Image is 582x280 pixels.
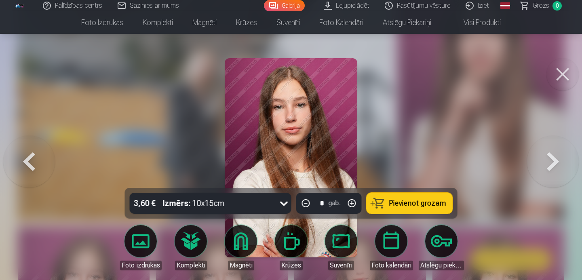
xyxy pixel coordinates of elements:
[280,261,303,270] div: Krūzes
[533,1,549,11] span: Grozs
[419,261,464,270] div: Atslēgu piekariņi
[163,198,191,209] strong: Izmērs :
[318,225,364,270] a: Suvenīri
[268,225,314,270] a: Krūzes
[329,198,341,208] div: gab.
[419,225,464,270] a: Atslēgu piekariņi
[367,193,453,214] button: Pievienot grozam
[552,1,562,11] span: 0
[369,225,414,270] a: Foto kalendāri
[310,11,373,34] a: Foto kalendāri
[389,200,446,207] span: Pievienot grozam
[175,261,207,270] div: Komplekti
[373,11,441,34] a: Atslēgu piekariņi
[328,261,354,270] div: Suvenīri
[441,11,510,34] a: Visi produkti
[370,261,413,270] div: Foto kalendāri
[163,193,225,214] div: 10x15cm
[168,225,213,270] a: Komplekti
[118,225,163,270] a: Foto izdrukas
[120,261,162,270] div: Foto izdrukas
[130,193,160,214] div: 3,60 €
[72,11,133,34] a: Foto izdrukas
[226,11,267,34] a: Krūzes
[228,261,254,270] div: Magnēti
[218,225,264,270] a: Magnēti
[183,11,226,34] a: Magnēti
[267,11,310,34] a: Suvenīri
[133,11,183,34] a: Komplekti
[15,3,24,8] img: /fa1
